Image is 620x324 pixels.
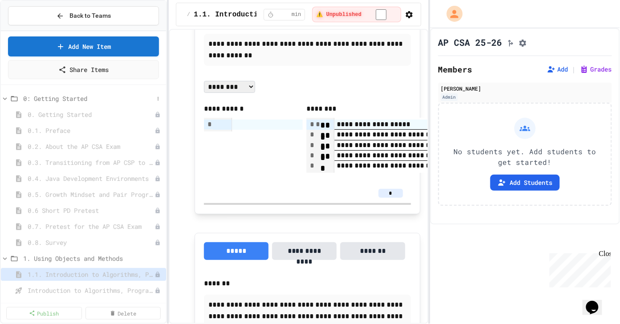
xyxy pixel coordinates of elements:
[28,126,155,135] span: 0.1. Preface
[316,11,361,18] span: ⚠️ Unpublished
[518,37,527,48] button: Assignment Settings
[28,222,155,231] span: 0.7. Pretest for the AP CSA Exam
[28,174,155,183] span: 0.4. Java Development Environments
[546,250,611,288] iframe: chat widget
[438,63,473,76] h2: Members
[506,37,515,48] button: Click to see fork details
[155,176,161,182] div: Unpublished
[155,272,161,278] div: Unpublished
[86,307,161,320] a: Delete
[155,224,161,230] div: Unpublished
[28,206,155,215] span: 0.6 Short PD Pretest
[28,158,155,167] span: 0.3. Transitioning from AP CSP to AP CSA
[155,160,161,166] div: Unpublished
[194,9,446,20] span: 1.1. Introduction to Algorithms, Programming, and Compilers
[547,65,568,74] button: Add
[23,94,154,103] span: 0: Getting Started
[155,144,161,150] div: Unpublished
[155,208,161,214] div: Unpublished
[28,286,155,295] span: Introduction to Algorithms, Programming, and Compilers
[8,6,159,25] button: Back to Teams
[28,270,155,279] span: 1.1. Introduction to Algorithms, Programming, and Compilers
[155,128,161,134] div: Unpublished
[155,112,161,118] div: Unpublished
[292,11,302,18] span: min
[23,254,163,263] span: 1. Using Objects and Methods
[187,11,190,18] span: /
[154,94,163,103] button: More options
[28,190,155,199] span: 0.5. Growth Mindset and Pair Programming
[28,110,155,119] span: 0. Getting Started
[365,9,397,20] input: publish toggle
[583,288,611,315] iframe: chat widget
[28,142,155,151] span: 0.2. About the AP CSA Exam
[8,60,159,79] a: Share Items
[155,192,161,198] div: Unpublished
[155,240,161,246] div: Unpublished
[155,288,161,294] div: Unpublished
[438,36,502,48] h1: AP CSA 25-26
[69,11,111,20] span: Back to Teams
[6,307,82,320] a: Publish
[572,64,576,75] span: |
[437,4,465,24] div: My Account
[490,175,560,191] button: Add Students
[580,65,612,74] button: Grades
[441,84,609,92] div: [PERSON_NAME]
[441,93,458,101] div: Admin
[312,7,401,22] div: ⚠️ Students cannot see this content! Click the toggle to publish it and make it visible to your c...
[28,238,155,247] span: 0.8. Survey
[8,36,159,56] a: Add New Item
[446,146,604,168] p: No students yet. Add students to get started!
[4,4,61,56] div: Chat with us now!Close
